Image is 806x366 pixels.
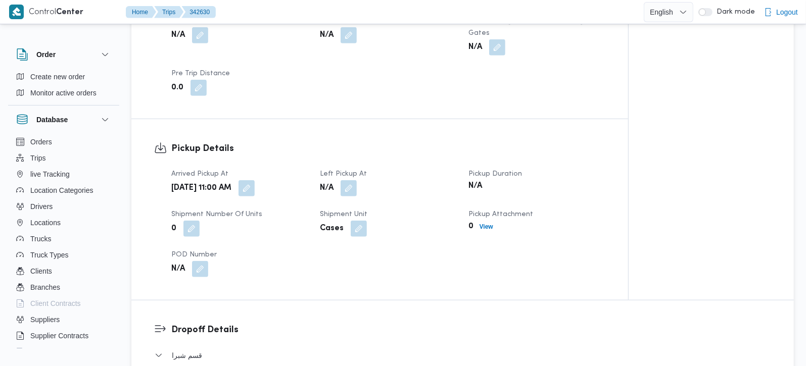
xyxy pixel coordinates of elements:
[171,251,217,258] span: POD Number
[171,182,231,194] b: [DATE] 11:00 AM
[9,5,24,19] img: X8yXhbKr1z7QwAAAABJRU5ErkJggg==
[468,221,473,233] b: 0
[30,152,46,164] span: Trips
[12,328,115,344] button: Supplier Contracts
[12,166,115,182] button: live Tracking
[171,323,771,337] h3: Dropoff Details
[30,330,88,342] span: Supplier Contracts
[30,297,81,309] span: Client Contracts
[30,217,61,229] span: Locations
[480,223,493,230] b: View
[30,233,51,245] span: Trucks
[30,346,56,358] span: Devices
[8,69,119,105] div: Order
[36,114,68,126] h3: Database
[12,247,115,263] button: Truck Types
[12,279,115,295] button: Branches
[12,344,115,360] button: Devices
[171,223,176,235] b: 0
[320,211,367,218] span: Shipment Unit
[12,69,115,85] button: Create new order
[171,29,185,41] b: N/A
[126,6,156,18] button: Home
[713,8,755,16] span: Dark mode
[468,180,482,192] b: N/A
[320,29,334,41] b: N/A
[320,171,367,177] span: Left Pickup At
[8,134,119,352] div: Database
[171,70,230,77] span: Pre Trip Distance
[776,6,798,18] span: Logout
[171,171,228,177] span: Arrived Pickup At
[320,223,344,235] b: Cases
[30,71,85,83] span: Create new order
[171,211,262,218] span: Shipment Number of Units
[12,198,115,215] button: Drivers
[30,87,97,99] span: Monitor active orders
[30,249,68,261] span: Truck Types
[30,281,60,293] span: Branches
[468,171,522,177] span: Pickup Duration
[30,200,53,213] span: Drivers
[12,231,115,247] button: Trucks
[12,263,115,279] button: Clients
[12,85,115,101] button: Monitor active orders
[172,349,202,361] span: قسم شبرا
[12,295,115,311] button: Client Contracts
[36,48,56,61] h3: Order
[30,136,52,148] span: Orders
[468,211,533,218] span: Pickup Attachment
[30,313,60,326] span: Suppliers
[30,168,70,180] span: live Tracking
[12,150,115,166] button: Trips
[171,82,183,94] b: 0.0
[171,142,605,155] h3: Pickup Details
[12,311,115,328] button: Suppliers
[56,9,83,16] b: Center
[30,184,93,196] span: Location Categories
[12,134,115,150] button: Orders
[16,48,111,61] button: Order
[16,114,111,126] button: Database
[181,6,216,18] button: 342630
[760,2,802,22] button: Logout
[476,221,497,233] button: View
[12,182,115,198] button: Location Categories
[12,215,115,231] button: Locations
[155,349,771,361] button: قسم شبرا
[320,182,334,194] b: N/A
[171,263,185,275] b: N/A
[30,265,52,277] span: Clients
[154,6,183,18] button: Trips
[468,41,482,54] b: N/A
